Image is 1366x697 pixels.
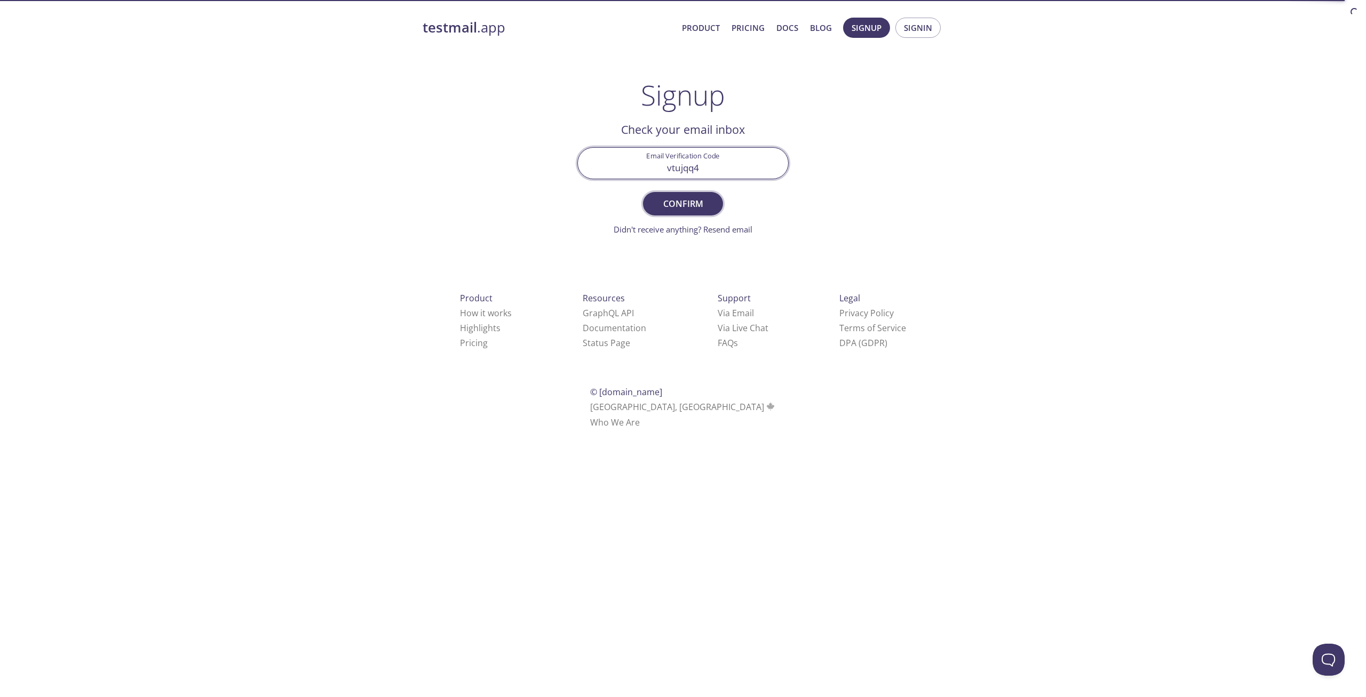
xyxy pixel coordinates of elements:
span: Support [718,292,751,304]
a: Privacy Policy [839,307,894,319]
span: Legal [839,292,860,304]
a: Documentation [583,322,646,334]
a: Status Page [583,337,630,349]
a: testmail.app [423,19,673,37]
h2: Check your email inbox [577,121,789,139]
strong: testmail [423,18,477,37]
span: Product [460,292,493,304]
a: How it works [460,307,512,319]
a: GraphQL API [583,307,634,319]
button: Confirm [643,192,723,215]
a: Via Live Chat [718,322,768,334]
a: Pricing [460,337,488,349]
span: s [734,337,738,349]
iframe: Help Scout Beacon - Open [1313,644,1345,676]
a: Terms of Service [839,322,906,334]
a: Via Email [718,307,754,319]
span: Signup [852,21,881,35]
a: FAQ [718,337,738,349]
a: Docs [776,21,798,35]
a: DPA (GDPR) [839,337,887,349]
span: Signin [904,21,932,35]
a: Pricing [732,21,765,35]
span: © [DOMAIN_NAME] [590,386,662,398]
a: Didn't receive anything? Resend email [614,224,752,235]
span: Resources [583,292,625,304]
a: Blog [810,21,832,35]
a: Highlights [460,322,501,334]
button: Signin [895,18,941,38]
span: Confirm [655,196,711,211]
a: Product [682,21,720,35]
h1: Signup [641,79,725,111]
button: Signup [843,18,890,38]
a: Who We Are [590,416,640,428]
span: [GEOGRAPHIC_DATA], [GEOGRAPHIC_DATA] [590,401,776,413]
